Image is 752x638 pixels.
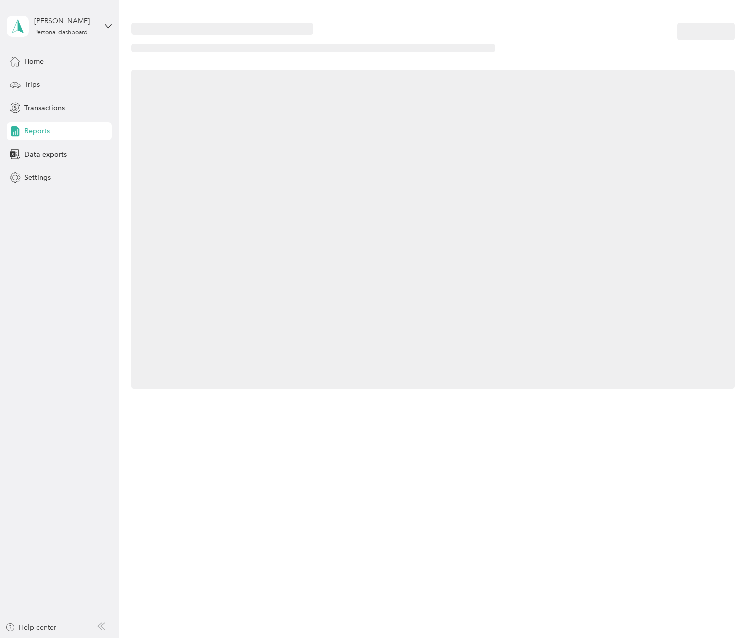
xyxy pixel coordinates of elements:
[34,16,97,26] div: [PERSON_NAME]
[24,103,65,113] span: Transactions
[24,172,51,183] span: Settings
[5,622,56,633] button: Help center
[34,30,88,36] div: Personal dashboard
[24,56,44,67] span: Home
[24,149,67,160] span: Data exports
[24,126,50,136] span: Reports
[696,582,752,638] iframe: Everlance-gr Chat Button Frame
[24,79,40,90] span: Trips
